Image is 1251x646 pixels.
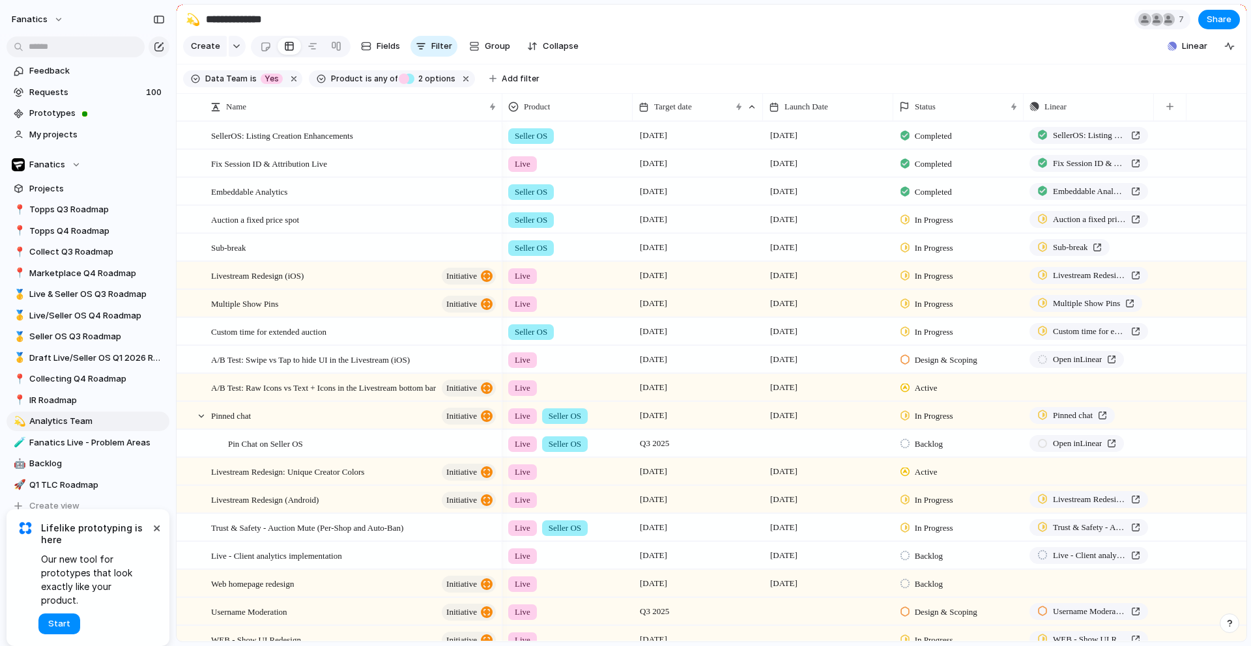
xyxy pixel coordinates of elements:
span: Collecting Q4 Roadmap [29,372,165,386]
button: fanatics [6,9,70,30]
span: Start [48,617,70,630]
button: Group [463,36,517,57]
span: [DATE] [767,464,801,479]
span: [DATE] [767,324,801,339]
span: [DATE] [637,156,670,171]
div: 🥇 [14,287,23,302]
span: Active [915,382,938,395]
div: 💫 [186,10,200,28]
div: 📍Collect Q3 Roadmap [7,242,169,262]
a: 📍Topps Q3 Roadmap [7,200,169,219]
span: Topps Q3 Roadmap [29,203,165,216]
span: Trust & Safety - Auction Mute (Per-Shop and Auto-Ban) [211,520,403,535]
span: Marketplace Q4 Roadmap [29,267,165,280]
span: Seller OS [515,242,547,255]
span: WEB - Show UI Redesign [1053,633,1126,646]
div: 📍Collecting Q4 Roadmap [7,369,169,389]
span: Live [515,438,530,451]
div: 📍 [14,223,23,238]
span: [DATE] [767,296,801,311]
span: Fields [377,40,400,53]
span: [DATE] [637,520,670,535]
span: Completed [915,158,952,171]
span: [DATE] [637,464,670,479]
span: Create [191,40,220,53]
button: isany of [363,72,400,86]
a: 🧪Fanatics Live - Problem Areas [7,433,169,453]
span: Filter [431,40,452,53]
span: Yes [265,73,279,85]
a: 🥇Seller OS Q3 Roadmap [7,327,169,346]
span: [DATE] [637,324,670,339]
span: initiative [446,295,477,313]
span: Live [515,354,530,367]
a: 🥇Live/Seller OS Q4 Roadmap [7,306,169,326]
span: Fix Session ID & Attribution Live [1053,157,1126,170]
span: Pin Chat on Seller OS [228,436,303,451]
a: 🥇Draft Live/Seller OS Q1 2026 Roadmap [7,348,169,368]
span: Trust & Safety - Auction Mute (Per-Shop and Auto-Ban) [1053,521,1126,534]
a: Trust & Safety - Auction Mute (Per-Shop and Auto-Ban) [1029,519,1148,536]
span: Live/Seller OS Q4 Roadmap [29,309,165,322]
span: Live [515,298,530,311]
div: 📍 [14,393,23,408]
span: initiative [446,603,477,621]
span: [DATE] [767,576,801,591]
span: is [366,73,372,85]
a: 💫Analytics Team [7,412,169,431]
span: Product [524,100,550,113]
button: initiative [442,604,496,621]
a: Requests100 [7,83,169,102]
span: Linear [1182,40,1207,53]
span: Auction a fixed price spot [1053,213,1126,226]
span: Collect Q3 Roadmap [29,246,165,259]
span: IR Roadmap [29,394,165,407]
a: Custom time for extended auction [1029,323,1148,340]
span: A/B Test: Swipe vs Tap to hide UI in the Livestream (iOS) [211,352,410,367]
span: [DATE] [637,352,670,367]
span: Seller OS [515,130,547,143]
span: Seller OS [515,326,547,339]
div: 📍Marketplace Q4 Roadmap [7,264,169,283]
button: initiative [442,296,496,313]
span: Live [515,606,530,619]
span: Seller OS [549,438,581,451]
span: [DATE] [767,380,801,395]
div: 📍 [14,266,23,281]
div: 🥇 [14,330,23,344]
span: initiative [446,575,477,593]
button: Yes [258,72,285,86]
span: Live [515,522,530,535]
a: Sub-break [1029,239,1110,256]
span: A/B Test: Raw Icons vs Text + Icons in the Livestream bottom bar [211,380,436,395]
button: Create [183,36,227,57]
span: Open in Linear [1053,353,1102,366]
button: Collapse [522,36,584,57]
span: fanatics [12,13,48,26]
span: Backlog [915,550,943,563]
span: Fanatics [29,158,65,171]
span: Live [515,410,530,423]
span: initiative [446,491,477,509]
button: 📍 [12,267,25,280]
span: [DATE] [637,296,670,311]
a: Multiple Show Pins [1029,295,1142,312]
button: initiative [442,576,496,593]
button: Fanatics [7,155,169,175]
span: Sub-break [1053,241,1087,254]
span: Username Moderation [1053,605,1126,618]
span: Pinned chat [211,408,251,423]
span: Seller OS [515,214,547,227]
span: Prototypes [29,107,165,120]
span: Backlog [915,578,943,591]
span: 2 [414,74,425,83]
span: Seller OS [549,522,581,535]
span: Auction a fixed price spot [211,212,299,227]
span: Share [1207,13,1231,26]
span: Design & Scoping [915,606,977,619]
button: initiative [442,268,496,285]
button: 🚀 [12,479,25,492]
span: Design & Scoping [915,354,977,367]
